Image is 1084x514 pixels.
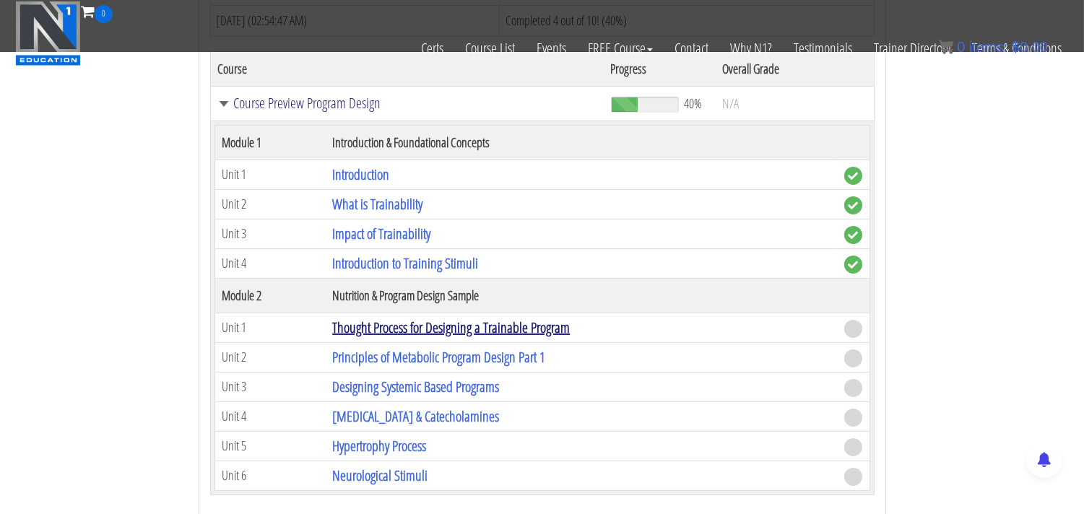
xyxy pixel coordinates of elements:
bdi: 0.00 [1012,39,1048,55]
a: Contact [664,23,719,74]
td: Unit 4 [214,401,325,431]
a: Neurological Stimuli [332,466,428,485]
a: FREE Course [577,23,664,74]
a: Course Preview Program Design [218,96,597,110]
a: Events [526,23,577,74]
a: Course List [454,23,526,74]
a: Hypertrophy Process [332,436,426,456]
span: complete [844,226,862,244]
span: complete [844,196,862,214]
a: Principles of Metabolic Program Design Part 1 [332,347,545,367]
th: Introduction & Foundational Concepts [325,125,836,160]
span: 0 [95,5,113,23]
td: Unit 1 [214,313,325,342]
span: $ [1012,39,1020,55]
td: Unit 1 [214,160,325,189]
a: Testimonials [783,23,863,74]
a: Certs [410,23,454,74]
td: Unit 6 [214,461,325,490]
a: 0 [81,1,113,21]
a: Introduction to Training Stimuli [332,253,478,273]
td: N/A [715,86,874,121]
span: complete [844,167,862,185]
span: 40% [684,95,702,111]
a: Thought Process for Designing a Trainable Program [332,318,570,337]
a: [MEDICAL_DATA] & Catecholamines [332,406,499,426]
a: Designing Systemic Based Programs [332,377,499,396]
a: What is Trainability [332,194,422,214]
td: Unit 2 [214,342,325,372]
td: Unit 3 [214,372,325,401]
span: items: [969,39,1007,55]
td: Unit 4 [214,248,325,278]
span: complete [844,256,862,274]
th: Module 1 [214,125,325,160]
td: Unit 3 [214,219,325,248]
td: Unit 5 [214,431,325,461]
span: 0 [957,39,965,55]
a: Impact of Trainability [332,224,430,243]
th: Module 2 [214,278,325,313]
a: Trainer Directory [863,23,961,74]
th: Nutrition & Program Design Sample [325,278,836,313]
img: n1-education [15,1,81,66]
img: icon11.png [939,40,953,54]
a: Introduction [332,165,389,184]
a: 0 items: $0.00 [939,39,1048,55]
td: Unit 2 [214,189,325,219]
a: Terms & Conditions [961,23,1072,74]
a: Why N1? [719,23,783,74]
